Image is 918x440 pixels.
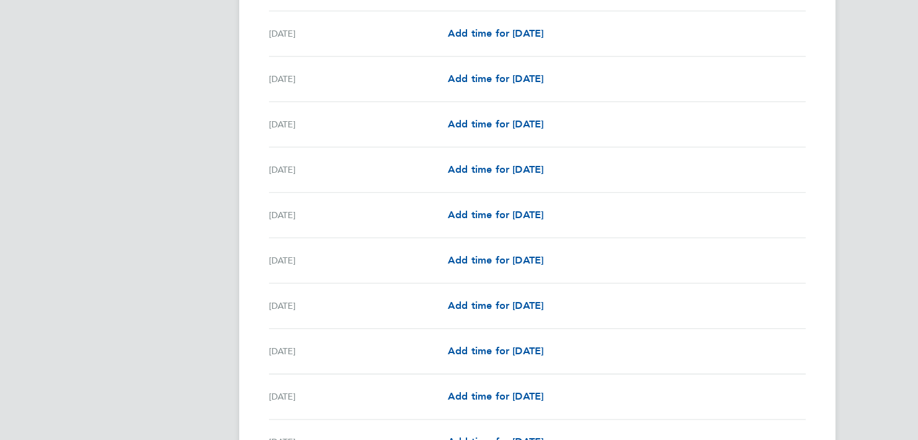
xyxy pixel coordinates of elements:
[448,208,543,222] a: Add time for [DATE]
[448,298,543,313] a: Add time for [DATE]
[269,344,448,359] div: [DATE]
[448,26,543,41] a: Add time for [DATE]
[269,162,448,177] div: [DATE]
[269,208,448,222] div: [DATE]
[448,345,543,357] span: Add time for [DATE]
[448,390,543,402] span: Add time for [DATE]
[448,117,543,132] a: Add time for [DATE]
[448,27,543,39] span: Add time for [DATE]
[448,162,543,177] a: Add time for [DATE]
[448,389,543,404] a: Add time for [DATE]
[448,118,543,130] span: Add time for [DATE]
[448,73,543,85] span: Add time for [DATE]
[448,300,543,311] span: Add time for [DATE]
[448,71,543,86] a: Add time for [DATE]
[269,389,448,404] div: [DATE]
[448,344,543,359] a: Add time for [DATE]
[448,254,543,266] span: Add time for [DATE]
[269,26,448,41] div: [DATE]
[269,253,448,268] div: [DATE]
[448,163,543,175] span: Add time for [DATE]
[269,298,448,313] div: [DATE]
[448,209,543,221] span: Add time for [DATE]
[269,117,448,132] div: [DATE]
[448,253,543,268] a: Add time for [DATE]
[269,71,448,86] div: [DATE]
